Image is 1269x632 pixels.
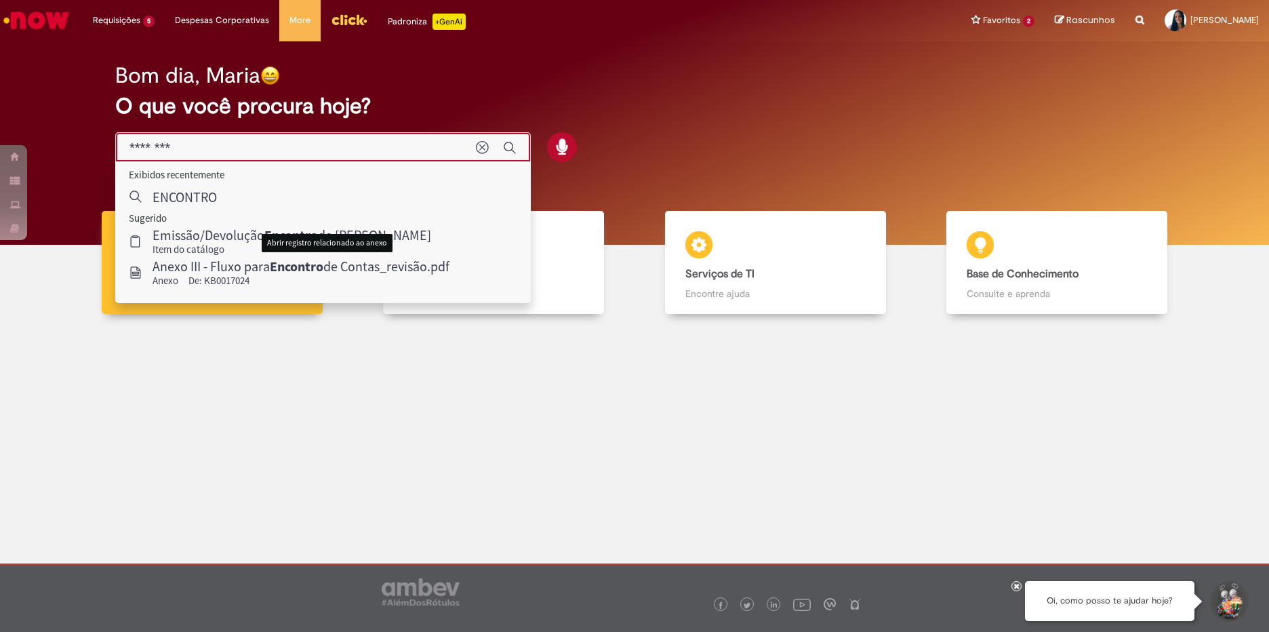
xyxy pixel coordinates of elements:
[1025,581,1194,621] div: Oi, como posso te ajudar hoje?
[824,598,836,610] img: logo_footer_workplace.png
[744,602,750,609] img: logo_footer_twitter.png
[967,287,1147,300] p: Consulte e aprenda
[1190,14,1259,26] span: [PERSON_NAME]
[1,7,71,34] img: ServiceNow
[71,211,353,315] a: Tirar dúvidas Tirar dúvidas com Lupi Assist e Gen Ai
[771,601,778,610] img: logo_footer_linkedin.png
[432,14,466,30] p: +GenAi
[331,9,367,30] img: click_logo_yellow_360x200.png
[849,598,861,610] img: logo_footer_naosei.png
[967,267,1079,281] b: Base de Conhecimento
[1208,581,1249,622] button: Iniciar Conversa de Suporte
[143,16,155,27] span: 5
[382,578,460,606] img: logo_footer_ambev_rotulo_gray.png
[983,14,1020,27] span: Favoritos
[634,211,916,315] a: Serviços de TI Encontre ajuda
[1066,14,1115,26] span: Rascunhos
[115,94,1154,118] h2: O que você procura hoje?
[1023,16,1034,27] span: 2
[916,211,1198,315] a: Base de Conhecimento Consulte e aprenda
[260,66,280,85] img: happy-face.png
[793,595,811,613] img: logo_footer_youtube.png
[115,64,260,87] h2: Bom dia, Maria
[1055,14,1115,27] a: Rascunhos
[289,14,310,27] span: More
[717,602,724,609] img: logo_footer_facebook.png
[685,287,866,300] p: Encontre ajuda
[388,14,466,30] div: Padroniza
[93,14,140,27] span: Requisições
[175,14,269,27] span: Despesas Corporativas
[685,267,754,281] b: Serviços de TI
